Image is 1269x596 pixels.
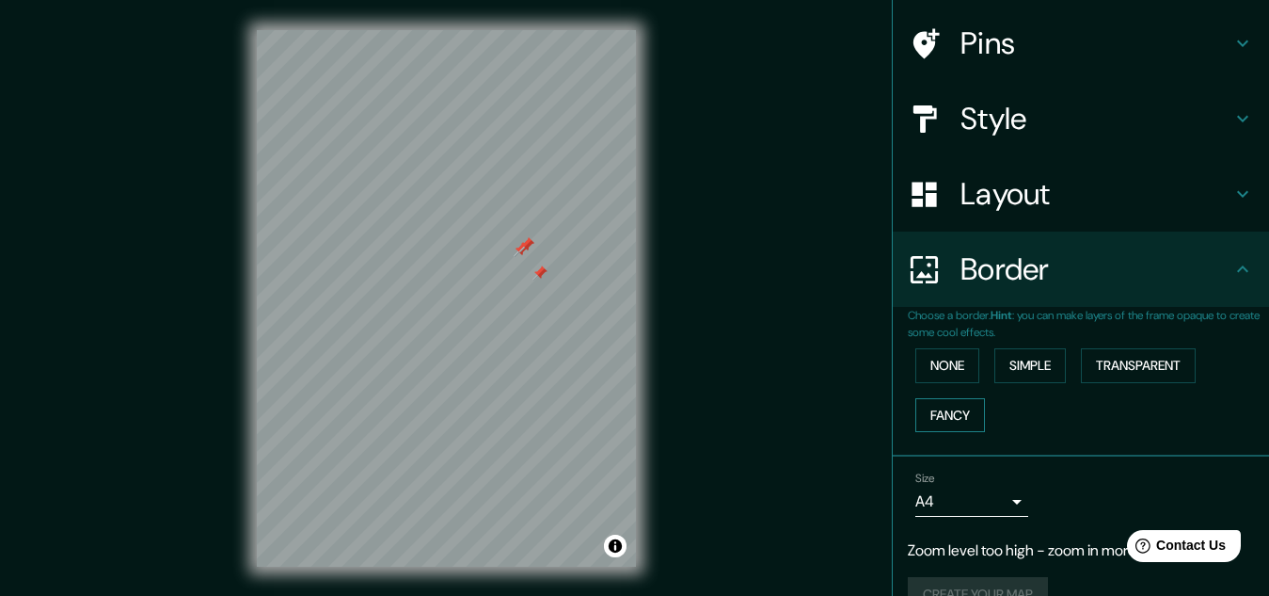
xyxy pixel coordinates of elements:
canvas: Map [257,30,636,567]
b: Hint [991,308,1012,323]
button: Fancy [915,398,985,433]
h4: Style [960,100,1231,137]
div: Style [893,81,1269,156]
h4: Pins [960,24,1231,62]
div: Border [893,232,1269,307]
p: Choose a border. : you can make layers of the frame opaque to create some cool effects. [908,307,1269,341]
button: None [915,348,979,383]
button: Transparent [1081,348,1196,383]
p: Zoom level too high - zoom in more [908,540,1254,562]
button: Toggle attribution [604,535,627,557]
h4: Layout [960,175,1231,213]
iframe: Help widget launcher [1102,523,1248,575]
label: Size [915,471,935,487]
div: A4 [915,487,1028,517]
div: Layout [893,156,1269,232]
div: Pins [893,6,1269,81]
button: Simple [994,348,1066,383]
h4: Border [960,250,1231,288]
